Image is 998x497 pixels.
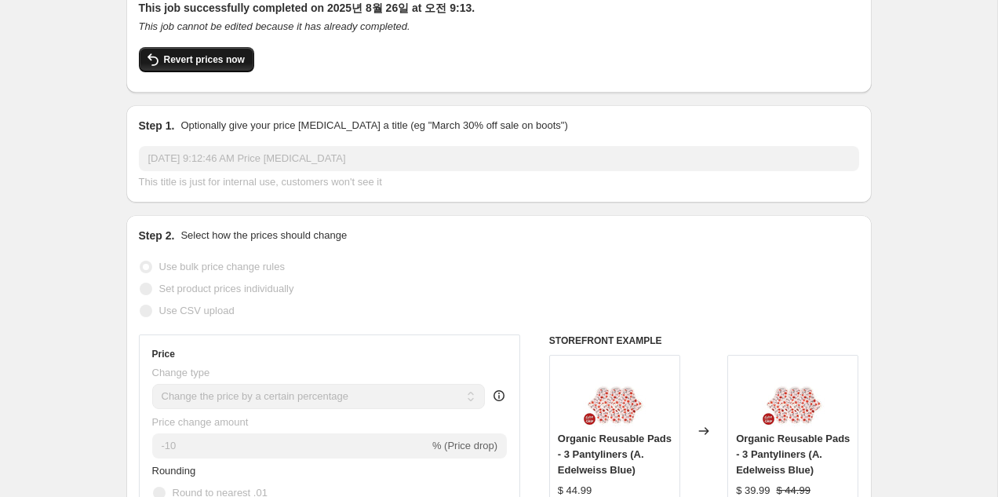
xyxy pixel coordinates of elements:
[762,364,825,426] img: organic-reusable-pads-3-pantyliners-the-brand-hannah-4_73129d53-bf3f-4c80-9275-3f61a5fe8cc1_80x.jpg
[152,348,175,360] h3: Price
[180,118,567,133] p: Optionally give your price [MEDICAL_DATA] a title (eg "March 30% off sale on boots")
[491,388,507,404] div: help
[152,465,196,477] span: Rounding
[736,484,770,496] span: $ 39.99
[180,228,347,243] p: Select how the prices should change
[139,47,254,72] button: Revert prices now
[139,228,175,243] h2: Step 2.
[558,484,592,496] span: $ 44.99
[139,20,410,32] i: This job cannot be edited because it has already completed.
[159,261,285,272] span: Use bulk price change rules
[159,283,294,294] span: Set product prices individually
[432,440,497,451] span: % (Price drop)
[152,416,249,428] span: Price change amount
[736,433,850,476] span: Organic Reusable Pads - 3 Pantyliners (A. Edelweiss Blue)
[558,433,672,476] span: Organic Reusable Pads - 3 Pantyliners (A. Edelweiss Blue)
[159,305,235,316] span: Use CSV upload
[777,484,810,496] span: $ 44.99
[583,364,646,426] img: organic-reusable-pads-3-pantyliners-the-brand-hannah-4_73129d53-bf3f-4c80-9275-3f61a5fe8cc1_80x.jpg
[164,53,245,66] span: Revert prices now
[152,433,429,459] input: -15
[139,118,175,133] h2: Step 1.
[152,367,210,378] span: Change type
[549,334,859,347] h6: STOREFRONT EXAMPLE
[139,146,859,171] input: 30% off holiday sale
[139,176,382,188] span: This title is just for internal use, customers won't see it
